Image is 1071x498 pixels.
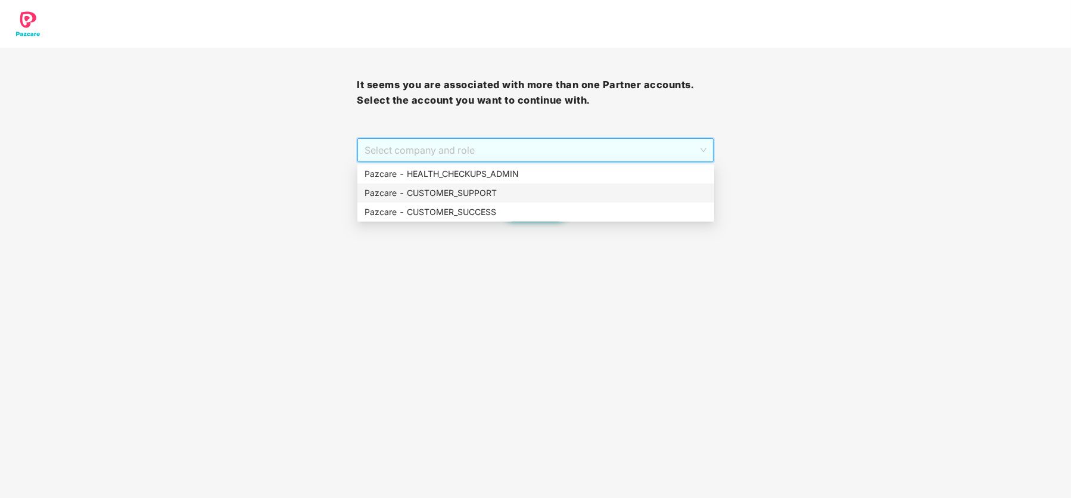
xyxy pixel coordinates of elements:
div: Pazcare - CUSTOMER_SUPPORT [357,183,714,203]
div: Pazcare - HEALTH_CHECKUPS_ADMIN [365,167,707,180]
div: Pazcare - CUSTOMER_SUCCESS [357,203,714,222]
div: Pazcare - CUSTOMER_SUPPORT [365,186,707,200]
span: Select company and role [365,139,706,161]
div: Pazcare - HEALTH_CHECKUPS_ADMIN [357,164,714,183]
h3: It seems you are associated with more than one Partner accounts. Select the account you want to c... [357,77,714,108]
div: Pazcare - CUSTOMER_SUCCESS [365,206,707,219]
